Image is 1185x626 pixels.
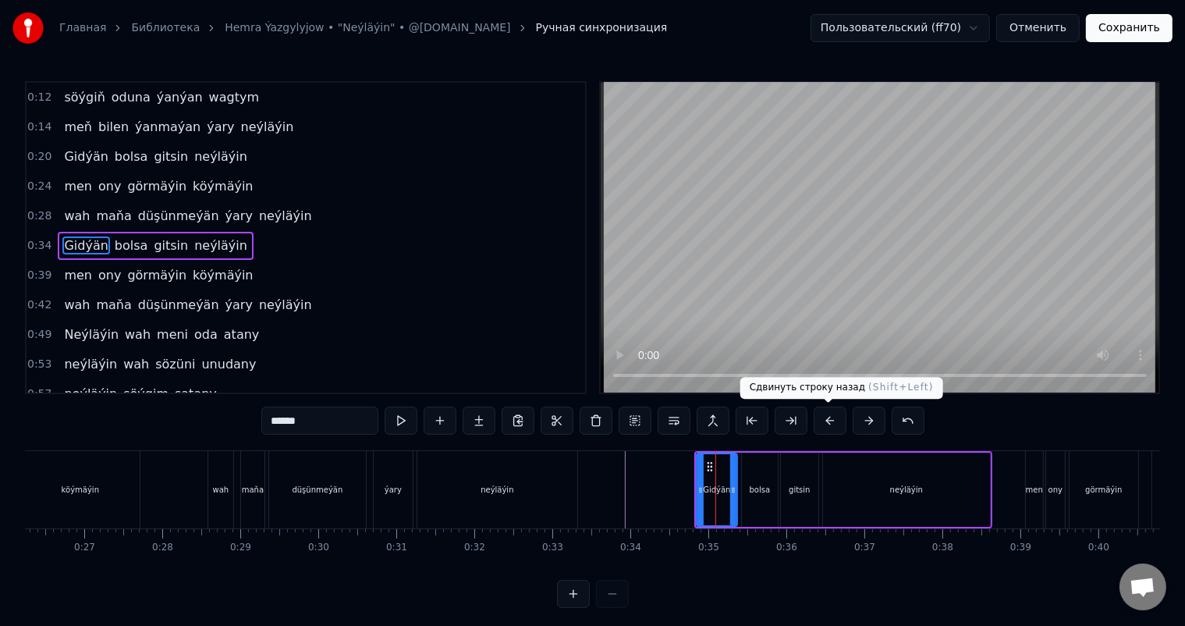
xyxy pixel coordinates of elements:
[137,207,221,225] span: düşünmeýän
[131,20,200,36] a: Библиотека
[239,118,296,136] span: neýläýin
[890,484,923,496] div: neýläýin
[242,484,264,496] div: maňa
[191,177,254,195] span: köýmäýin
[126,266,188,284] span: görmäýin
[27,90,51,105] span: 0:12
[536,20,668,36] span: Ручная синхронизация
[464,542,485,554] div: 0:32
[126,177,188,195] span: görmäýin
[996,14,1080,42] button: Отменить
[257,296,314,314] span: neýläýin
[122,385,170,403] span: söýgim
[62,266,94,284] span: men
[208,88,261,106] span: wagtym
[789,484,810,496] div: gitsin
[703,484,730,496] div: Gidýän
[27,238,51,254] span: 0:34
[1088,542,1109,554] div: 0:40
[152,148,190,165] span: gitsin
[27,268,51,283] span: 0:39
[59,20,106,36] a: Главная
[1026,484,1043,496] div: men
[62,118,94,136] span: meň
[1119,564,1166,610] div: Открытый чат
[932,542,953,554] div: 0:38
[385,484,402,496] div: ýary
[27,357,51,372] span: 0:53
[97,177,122,195] span: ony
[224,207,254,225] span: ýary
[205,118,236,136] span: ýary
[193,325,219,343] span: oda
[230,542,251,554] div: 0:29
[97,118,130,136] span: bilen
[224,296,254,314] span: ýary
[292,484,342,496] div: düşünmeýän
[155,325,190,343] span: meni
[74,542,95,554] div: 0:27
[27,208,51,224] span: 0:28
[155,88,204,106] span: ýanýan
[62,355,119,373] span: neýläýin
[191,266,254,284] span: köýmäýin
[386,542,407,554] div: 0:31
[62,325,120,343] span: Neýläýin
[123,325,152,343] span: wah
[481,484,513,496] div: neýläýin
[62,88,106,106] span: söýgiň
[193,237,249,254] span: neýläýin
[62,484,99,496] div: köýmäýin
[620,542,641,554] div: 0:34
[1086,14,1173,42] button: Сохранить
[698,542,719,554] div: 0:35
[59,20,667,36] nav: breadcrumb
[1048,484,1063,496] div: ony
[193,148,249,165] span: neýläýin
[257,207,314,225] span: neýläýin
[113,148,150,165] span: bolsa
[213,484,229,496] div: wah
[62,237,109,254] span: Gidýän
[62,296,91,314] span: wah
[62,177,94,195] span: men
[1085,484,1122,496] div: görmäýin
[137,296,221,314] span: düşünmeýän
[27,119,51,135] span: 0:14
[222,325,261,343] span: atany
[308,542,329,554] div: 0:30
[12,12,44,44] img: youka
[173,385,218,403] span: satany
[62,148,109,165] span: Gidýän
[740,377,943,399] div: Сдвинуть строку назад
[27,179,51,194] span: 0:24
[750,484,771,496] div: bolsa
[97,266,122,284] span: ony
[110,88,152,106] span: oduna
[200,355,258,373] span: unudany
[62,207,91,225] span: wah
[62,385,119,403] span: neýläýin
[542,542,563,554] div: 0:33
[94,207,133,225] span: maňa
[152,542,173,554] div: 0:28
[868,382,934,393] span: ( Shift+Left )
[854,542,875,554] div: 0:37
[776,542,797,554] div: 0:36
[94,296,133,314] span: maňa
[27,386,51,402] span: 0:57
[152,237,190,254] span: gitsin
[122,355,151,373] span: wah
[27,149,51,165] span: 0:20
[133,118,202,136] span: ýanmaýan
[225,20,510,36] a: Hemra Ýazgylyjow • "Neýläýin" • @[DOMAIN_NAME]
[154,355,197,373] span: sözüni
[27,297,51,313] span: 0:42
[113,237,150,254] span: bolsa
[27,327,51,343] span: 0:49
[1010,542,1031,554] div: 0:39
